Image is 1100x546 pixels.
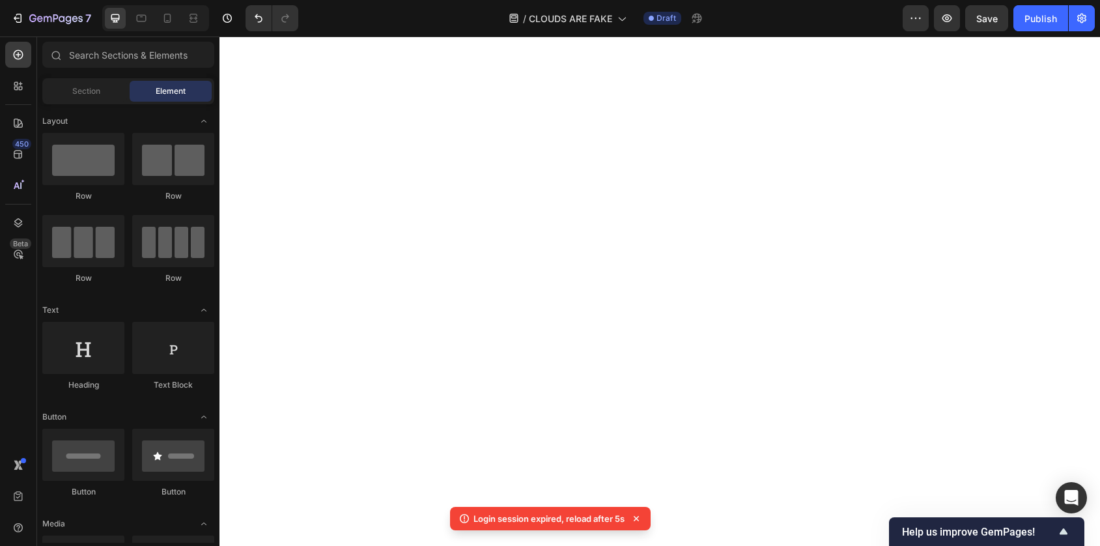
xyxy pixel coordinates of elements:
[473,512,625,525] p: Login session expired, reload after 5s
[193,300,214,321] span: Toggle open
[42,272,124,284] div: Row
[42,190,124,202] div: Row
[132,272,214,284] div: Row
[902,526,1056,538] span: Help us improve GemPages!
[246,5,298,31] div: Undo/Redo
[656,12,676,24] span: Draft
[902,524,1071,539] button: Show survey - Help us improve GemPages!
[193,111,214,132] span: Toggle open
[132,379,214,391] div: Text Block
[42,379,124,391] div: Heading
[1056,482,1087,513] div: Open Intercom Messenger
[976,13,998,24] span: Save
[156,85,186,97] span: Element
[12,139,31,149] div: 450
[42,115,68,127] span: Layout
[72,85,100,97] span: Section
[132,190,214,202] div: Row
[10,238,31,249] div: Beta
[42,42,214,68] input: Search Sections & Elements
[132,486,214,498] div: Button
[1024,12,1057,25] div: Publish
[85,10,91,26] p: 7
[5,5,97,31] button: 7
[193,513,214,534] span: Toggle open
[193,407,214,427] span: Toggle open
[529,12,612,25] span: CLOUDS ARE FAKE
[42,518,65,530] span: Media
[523,12,526,25] span: /
[1013,5,1068,31] button: Publish
[42,411,66,423] span: Button
[42,486,124,498] div: Button
[219,36,1100,546] iframe: Design area
[42,304,59,316] span: Text
[965,5,1008,31] button: Save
